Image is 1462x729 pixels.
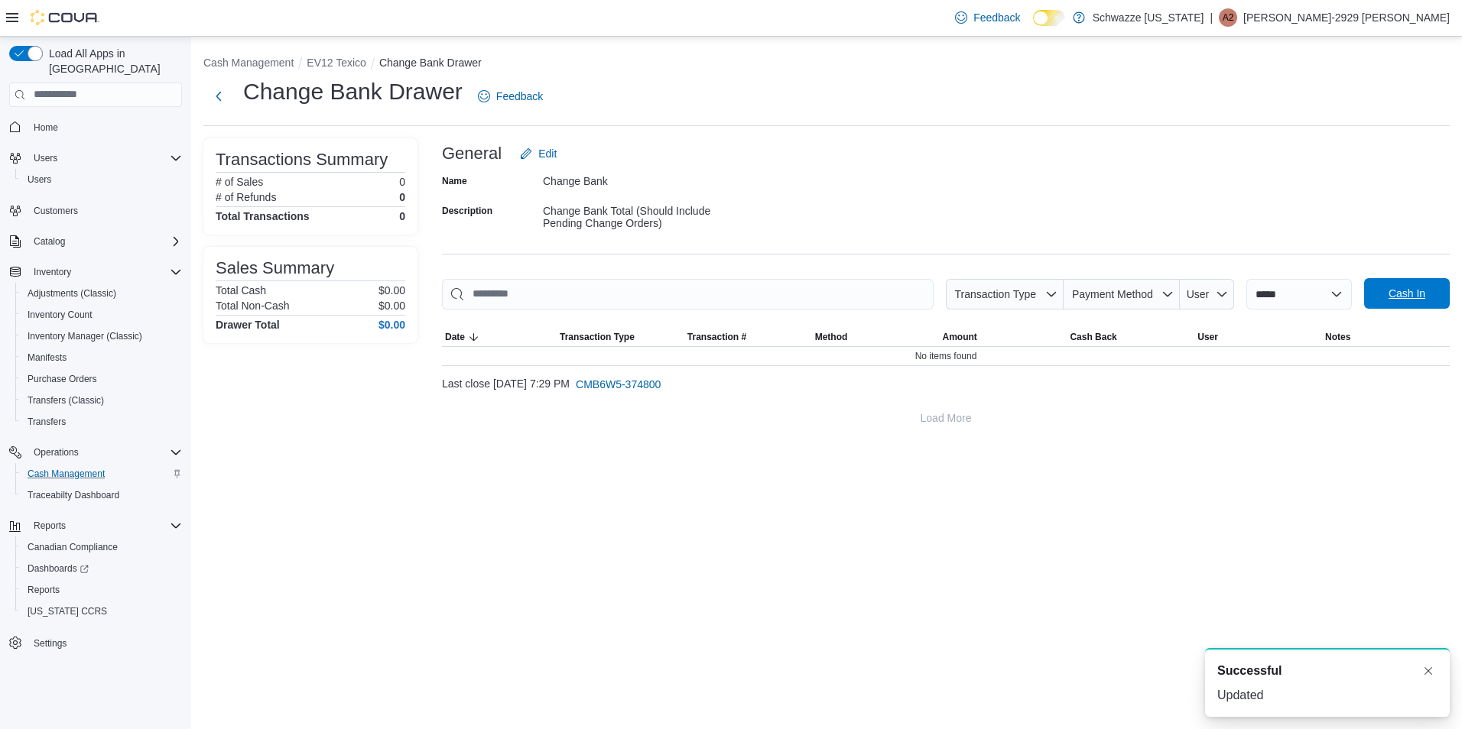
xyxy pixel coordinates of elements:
h6: # of Sales [216,176,263,188]
button: Traceabilty Dashboard [15,484,188,506]
nav: An example of EuiBreadcrumbs [203,55,1450,73]
span: Payment Method [1072,288,1153,300]
button: Reports [15,579,188,601]
h6: Total Non-Cash [216,300,290,312]
a: Dashboards [21,559,95,578]
h4: Total Transactions [216,210,310,222]
h6: Total Cash [216,284,266,296]
span: Cash In [1389,286,1425,301]
span: Manifests [21,348,182,367]
button: Users [15,169,188,190]
h6: # of Refunds [216,191,276,203]
button: Customers [3,199,188,222]
button: Method [812,328,940,346]
a: Feedback [949,2,1026,33]
span: Inventory Manager (Classic) [28,330,142,342]
span: Manifests [28,352,67,364]
p: Schwazze [US_STATE] [1093,8,1204,27]
h4: $0.00 [378,319,405,331]
button: CMB6W5-374800 [570,369,667,400]
h3: Sales Summary [216,259,334,277]
button: [US_STATE] CCRS [15,601,188,622]
span: Transfers (Classic) [21,391,182,410]
span: Users [28,149,182,167]
span: Inventory Manager (Classic) [21,327,182,345]
input: Dark Mode [1033,10,1065,26]
p: $0.00 [378,284,405,296]
span: User [1187,288,1210,300]
button: Amount [940,328,1067,346]
span: Adjustments (Classic) [21,284,182,303]
span: Date [445,331,465,343]
span: Transfers [28,416,66,428]
span: Home [28,118,182,137]
div: Updated [1217,686,1438,705]
a: Reports [21,581,66,599]
button: Home [3,116,188,138]
button: Transfers [15,411,188,433]
span: Cash Management [28,468,105,480]
label: Name [442,175,467,187]
span: Cash Management [21,465,182,483]
span: Users [28,173,51,186]
span: Traceabilty Dashboard [21,486,182,504]
span: Cash Back [1070,331,1116,343]
span: Notes [1325,331,1350,343]
a: Settings [28,634,73,653]
button: Cash Management [203,57,294,69]
button: Transaction Type [557,328,684,346]
span: User [1197,331,1218,343]
button: Reports [3,515,188,536]
button: Edit [514,138,563,169]
div: Change Bank [543,169,748,187]
span: Inventory [28,263,182,281]
button: Date [442,328,557,346]
button: Payment Method [1064,279,1180,309]
span: Dark Mode [1033,26,1034,27]
span: A2 [1223,8,1234,27]
span: Transfers [21,413,182,431]
a: Customers [28,202,84,220]
span: Adjustments (Classic) [28,287,116,300]
h1: Change Bank Drawer [243,76,463,107]
span: Catalog [28,232,182,251]
span: Transaction # [687,331,746,343]
span: Users [34,152,57,164]
span: Home [34,122,58,134]
p: $0.00 [378,300,405,312]
button: Canadian Compliance [15,536,188,558]
span: Edit [538,146,557,161]
button: Settings [3,631,188,653]
span: Operations [34,446,79,458]
span: Reports [21,581,182,599]
span: Settings [28,633,182,652]
span: Settings [34,637,67,650]
a: Feedback [472,81,549,112]
span: Users [21,170,182,189]
span: No items found [915,350,977,362]
button: Adjustments (Classic) [15,283,188,304]
p: 0 [399,176,405,188]
span: Transaction Type [560,331,635,343]
button: User [1180,279,1234,309]
span: CMB6W5-374800 [576,377,661,392]
span: Canadian Compliance [28,541,118,553]
span: Dashboards [21,559,182,578]
button: Inventory [3,261,188,283]
button: Transaction # [684,328,812,346]
span: Purchase Orders [21,370,182,388]
span: Amount [943,331,977,343]
label: Description [442,205,492,217]
button: Reports [28,517,72,535]
div: Adrian-2929 Telles [1219,8,1237,27]
p: | [1210,8,1213,27]
span: Washington CCRS [21,602,182,620]
input: This is a search bar. As you type, the results lower in the page will automatically filter. [442,279,934,309]
span: Customers [34,205,78,217]
h3: General [442,144,502,163]
p: [PERSON_NAME]-2929 [PERSON_NAME] [1243,8,1450,27]
button: Catalog [3,231,188,252]
button: Inventory Count [15,304,188,326]
span: Method [815,331,848,343]
button: User [1194,328,1322,346]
